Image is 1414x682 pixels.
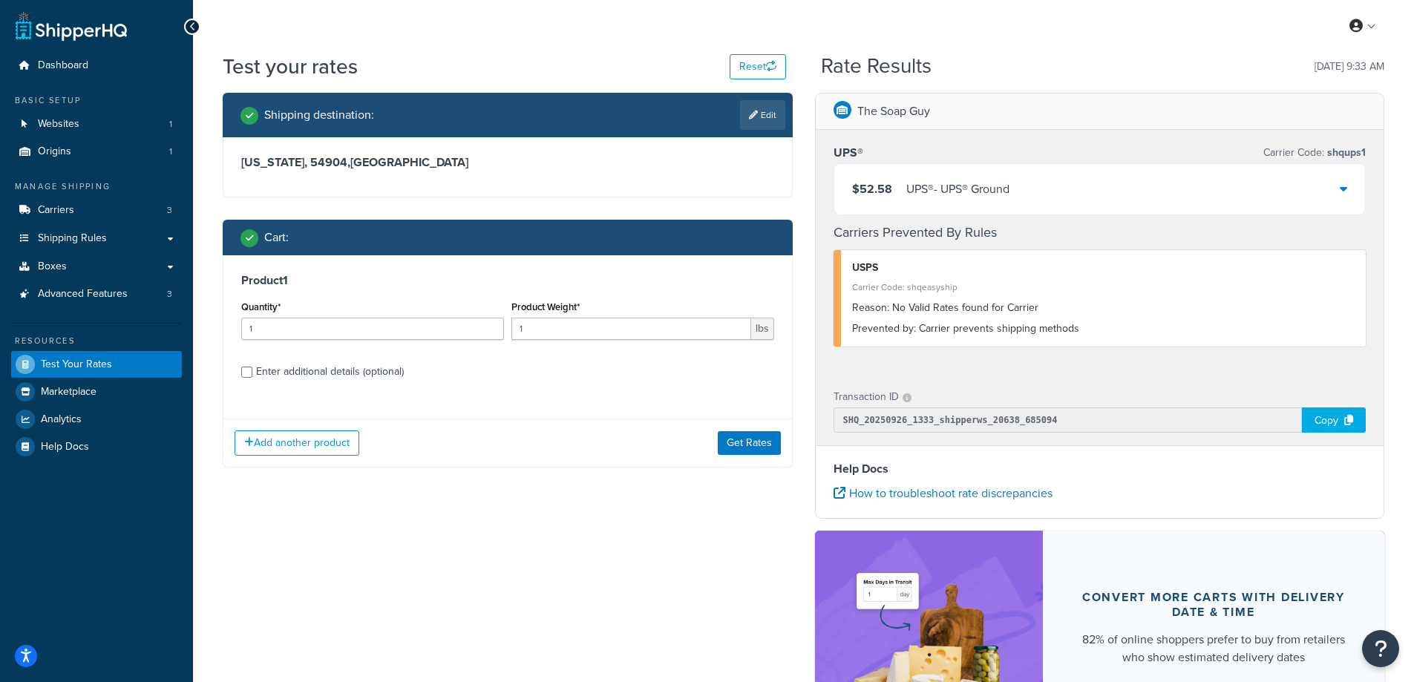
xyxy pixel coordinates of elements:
[852,318,1355,339] div: Carrier prevents shipping methods
[834,223,1366,243] h4: Carriers Prevented By Rules
[38,232,107,245] span: Shipping Rules
[38,145,71,158] span: Origins
[11,253,182,281] a: Boxes
[38,118,79,131] span: Websites
[256,361,404,382] div: Enter additional details (optional)
[11,225,182,252] a: Shipping Rules
[241,367,252,378] input: Enter additional details (optional)
[852,321,916,336] span: Prevented by:
[41,386,96,399] span: Marketplace
[11,335,182,347] div: Resources
[1078,590,1349,620] div: Convert more carts with delivery date & time
[41,413,82,426] span: Analytics
[1302,407,1366,433] div: Copy
[241,318,504,340] input: 0
[167,288,172,301] span: 3
[852,298,1355,318] div: No Valid Rates found for Carrier
[38,204,74,217] span: Carriers
[834,387,899,407] p: Transaction ID
[241,155,774,170] h3: [US_STATE], 54904 , [GEOGRAPHIC_DATA]
[857,101,930,122] p: The Soap Guy
[235,430,359,456] button: Add another product
[1362,630,1399,667] button: Open Resource Center
[11,111,182,138] li: Websites
[264,108,374,122] h2: Shipping destination :
[730,54,786,79] button: Reset
[223,52,358,81] h1: Test your rates
[38,260,67,273] span: Boxes
[169,118,172,131] span: 1
[11,406,182,433] a: Analytics
[1078,631,1349,666] div: 82% of online shoppers prefer to buy from retailers who show estimated delivery dates
[1315,56,1384,77] p: [DATE] 9:33 AM
[241,273,774,288] h3: Product 1
[41,358,112,371] span: Test Your Rates
[834,485,1053,502] a: How to troubleshoot rate discrepancies
[511,301,580,312] label: Product Weight*
[11,281,182,308] li: Advanced Features
[11,138,182,165] li: Origins
[167,204,172,217] span: 3
[511,318,751,340] input: 0.00
[11,94,182,107] div: Basic Setup
[264,231,289,244] h2: Cart :
[241,301,281,312] label: Quantity*
[11,111,182,138] a: Websites1
[852,277,1355,298] div: Carrier Code: shqeasyship
[38,59,88,72] span: Dashboard
[11,138,182,165] a: Origins1
[38,288,128,301] span: Advanced Features
[11,351,182,378] a: Test Your Rates
[11,433,182,460] a: Help Docs
[11,197,182,224] li: Carriers
[11,180,182,193] div: Manage Shipping
[821,55,932,78] h2: Rate Results
[852,300,889,315] span: Reason:
[834,145,863,160] h3: UPS®
[11,378,182,405] a: Marketplace
[11,197,182,224] a: Carriers3
[1324,145,1366,160] span: shqups1
[169,145,172,158] span: 1
[11,52,182,79] a: Dashboard
[1263,142,1366,163] p: Carrier Code:
[852,258,1355,278] div: USPS
[41,441,89,453] span: Help Docs
[718,431,781,455] button: Get Rates
[751,318,774,340] span: lbs
[852,180,892,197] span: $52.58
[906,179,1009,200] div: UPS® - UPS® Ground
[740,100,785,130] a: Edit
[834,460,1366,478] h4: Help Docs
[11,281,182,308] a: Advanced Features3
